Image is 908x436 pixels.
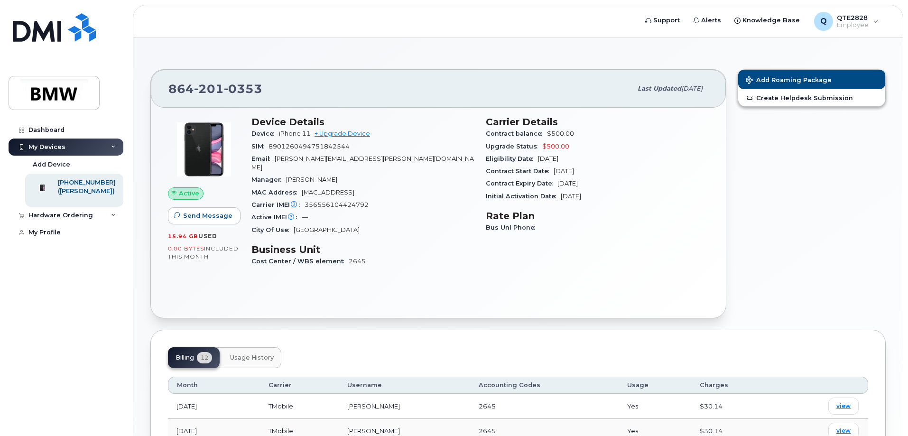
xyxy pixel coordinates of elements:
[183,211,232,220] span: Send Message
[339,394,470,418] td: [PERSON_NAME]
[251,155,275,162] span: Email
[479,402,496,410] span: 2645
[746,76,832,85] span: Add Roaming Package
[470,377,619,394] th: Accounting Codes
[251,155,474,171] span: [PERSON_NAME][EMAIL_ADDRESS][PERSON_NAME][DOMAIN_NAME]
[619,394,691,418] td: Yes
[486,193,561,200] span: Initial Activation Date
[198,232,217,240] span: used
[486,143,542,150] span: Upgrade Status
[557,180,578,187] span: [DATE]
[486,224,540,231] span: Bus Unl Phone
[168,233,198,240] span: 15.94 GB
[700,402,769,411] div: $30.14
[547,130,574,137] span: $500.00
[486,167,554,175] span: Contract Start Date
[251,201,305,208] span: Carrier IMEI
[194,82,224,96] span: 201
[168,245,204,252] span: 0.00 Bytes
[836,402,851,410] span: view
[700,427,769,436] div: $30.14
[486,130,547,137] span: Contract balance
[260,377,339,394] th: Carrier
[251,213,302,221] span: Active IMEI
[251,244,474,255] h3: Business Unit
[486,210,709,222] h3: Rate Plan
[691,377,777,394] th: Charges
[302,213,308,221] span: —
[867,395,901,429] iframe: Messenger Launcher
[305,201,369,208] span: 356556104424792
[260,394,339,418] td: TMobile
[681,85,703,92] span: [DATE]
[638,85,681,92] span: Last updated
[561,193,581,200] span: [DATE]
[836,427,851,435] span: view
[168,394,260,418] td: [DATE]
[168,377,260,394] th: Month
[486,116,709,128] h3: Carrier Details
[542,143,569,150] span: $500.00
[486,180,557,187] span: Contract Expiry Date
[251,130,279,137] span: Device
[168,207,241,224] button: Send Message
[251,226,294,233] span: City Of Use
[315,130,370,137] a: + Upgrade Device
[538,155,558,162] span: [DATE]
[251,176,286,183] span: Manager
[230,354,274,362] span: Usage History
[179,189,199,198] span: Active
[269,143,350,150] span: 8901260494751842544
[302,189,354,196] span: [MAC_ADDRESS]
[251,189,302,196] span: MAC Address
[738,70,885,89] button: Add Roaming Package
[176,121,232,178] img: iPhone_11.jpg
[339,377,470,394] th: Username
[286,176,337,183] span: [PERSON_NAME]
[279,130,311,137] span: iPhone 11
[738,89,885,106] a: Create Helpdesk Submission
[486,155,538,162] span: Eligibility Date
[168,82,262,96] span: 864
[294,226,360,233] span: [GEOGRAPHIC_DATA]
[251,116,474,128] h3: Device Details
[554,167,574,175] span: [DATE]
[251,258,349,265] span: Cost Center / WBS element
[251,143,269,150] span: SIM
[828,398,859,414] a: view
[619,377,691,394] th: Usage
[479,427,496,435] span: 2645
[224,82,262,96] span: 0353
[349,258,366,265] span: 2645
